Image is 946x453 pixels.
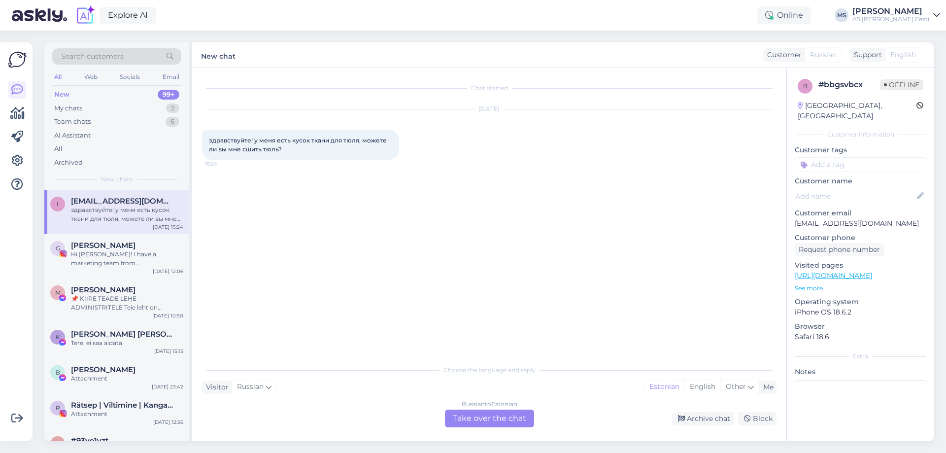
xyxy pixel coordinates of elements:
[57,200,59,208] span: i
[54,104,82,113] div: My chats
[71,241,135,250] span: Gian Franco Serrudo
[852,7,929,15] div: [PERSON_NAME]
[738,412,777,425] div: Block
[209,137,388,153] span: здравствуйте! у меня есть кусок ткани для тюля, можете ли вы мне сшить тюль?
[795,191,915,202] input: Add name
[71,330,173,339] span: Karl Eik Rebane
[202,366,777,375] div: Choose the language and reply
[201,48,236,62] label: New chat
[795,297,926,307] p: Operating system
[71,436,108,445] span: #93ye1vzt
[818,79,880,91] div: # bbgsvbcx
[798,101,916,121] div: [GEOGRAPHIC_DATA], [GEOGRAPHIC_DATA]
[810,50,837,60] span: Russian
[202,105,777,113] div: [DATE]
[795,233,926,243] p: Customer phone
[795,157,926,172] input: Add a tag
[803,82,808,90] span: b
[795,321,926,332] p: Browser
[880,79,923,90] span: Offline
[445,410,534,427] div: Take over the chat
[757,6,811,24] div: Online
[152,383,183,390] div: [DATE] 23:42
[71,285,135,294] span: Martin Eggers
[8,50,27,69] img: Askly Logo
[71,410,183,418] div: Attachment
[795,145,926,155] p: Customer tags
[71,250,183,268] div: Hi [PERSON_NAME]! I have a marketing team from [GEOGRAPHIC_DATA] ready to help you. If you are in...
[795,260,926,271] p: Visited pages
[763,50,802,60] div: Customer
[71,294,183,312] div: 📌 KIIRE TEADE LEHE ADMINISTRITELE Teie leht on rikkunud Meta kogukonna juhiseid ja reklaamipoliit...
[71,374,183,383] div: Attachment
[795,208,926,218] p: Customer email
[835,8,848,22] div: MS
[71,365,135,374] span: Виктор Стриков
[56,440,60,447] span: 9
[166,117,179,127] div: 6
[75,5,96,26] img: explore-ai
[890,50,916,60] span: English
[795,352,926,361] div: Extra
[153,223,183,231] div: [DATE] 15:24
[52,70,64,83] div: All
[795,307,926,317] p: iPhone OS 18.6.2
[54,144,63,154] div: All
[152,312,183,319] div: [DATE] 10:50
[71,197,173,206] span: igozavtel@gmail.com
[672,412,734,425] div: Archive chat
[118,70,142,83] div: Socials
[684,380,720,394] div: English
[795,367,926,377] p: Notes
[71,206,183,223] div: здравствуйте! у меня есть кусок ткани для тюля, можете ли вы мне сшить тюль?
[153,418,183,426] div: [DATE] 12:56
[795,218,926,229] p: [EMAIL_ADDRESS][DOMAIN_NAME]
[726,382,746,391] span: Other
[795,176,926,186] p: Customer name
[56,404,60,412] span: R
[101,175,133,184] span: New chats
[153,268,183,275] div: [DATE] 12:06
[71,401,173,410] span: Rätsep | Viltimine | Kangastelgedel kudumine
[54,158,83,168] div: Archived
[237,382,264,392] span: Russian
[202,382,229,392] div: Visitor
[56,369,60,376] span: В
[54,90,69,100] div: New
[852,7,940,23] a: [PERSON_NAME]AS [PERSON_NAME] Eesti
[56,333,60,341] span: K
[54,131,91,140] div: AI Assistant
[852,15,929,23] div: AS [PERSON_NAME] Eesti
[56,244,60,252] span: G
[850,50,882,60] div: Support
[55,289,61,296] span: M
[154,348,183,355] div: [DATE] 15:15
[100,7,156,24] a: Explore AI
[795,284,926,293] p: See more ...
[82,70,100,83] div: Web
[202,84,777,93] div: Chat started
[166,104,179,113] div: 2
[795,243,884,256] div: Request phone number
[795,130,926,139] div: Customer information
[71,339,183,348] div: Tere, ei saa aidata
[54,117,91,127] div: Team chats
[61,51,124,62] span: Search customers
[161,70,181,83] div: Email
[795,332,926,342] p: Safari 18.6
[795,271,872,280] a: [URL][DOMAIN_NAME]
[644,380,684,394] div: Estonian
[158,90,179,100] div: 99+
[205,160,242,168] span: 15:24
[462,400,517,409] div: Russian to Estonian
[759,382,774,392] div: Me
